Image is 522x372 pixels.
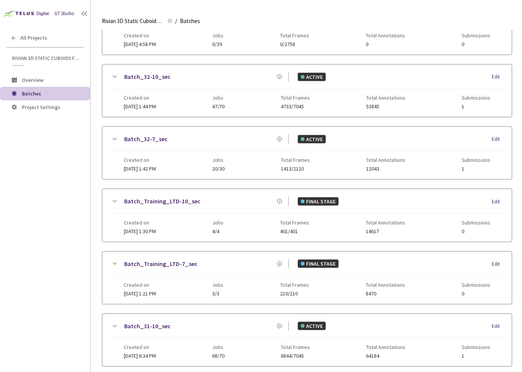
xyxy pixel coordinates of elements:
[492,73,504,81] div: Edit
[124,41,156,48] span: [DATE] 4:58 PM
[462,353,490,359] span: 1
[22,90,41,97] span: Batches
[124,352,156,359] span: [DATE] 6:34 PM
[366,32,405,38] span: Total Annotations
[22,77,43,83] span: Overview
[212,229,224,234] span: 4/4
[212,157,225,163] span: Jobs
[298,197,339,206] div: FINAL STAGE
[212,282,224,288] span: Jobs
[20,35,47,41] span: All Projects
[462,291,490,297] span: 0
[124,95,156,101] span: Created on
[281,344,310,350] span: Total Frames
[175,17,177,26] li: /
[366,104,405,109] span: 53845
[462,282,490,288] span: Submissions
[298,73,326,81] div: ACTIVE
[492,198,504,206] div: Edit
[366,291,405,297] span: 8470
[124,103,156,110] span: [DATE] 1:44 PM
[54,10,74,17] div: GT Studio
[124,321,171,331] a: Batch_31-10_sec
[366,42,405,47] span: 0
[102,314,512,366] div: Batch_31-10_secACTIVEEditCreated on[DATE] 6:34 PMJobs68/70Total Frames6844/7045Total Annotations6...
[212,220,224,226] span: Jobs
[462,229,490,234] span: 0
[462,32,490,38] span: Submissions
[462,95,490,101] span: Submissions
[124,157,156,163] span: Created on
[366,229,405,234] span: 14617
[281,95,310,101] span: Total Frames
[281,157,310,163] span: Total Frames
[124,32,156,38] span: Created on
[298,260,339,268] div: FINAL STAGE
[281,353,310,359] span: 6844/7045
[298,135,326,143] div: ACTIVE
[212,166,225,172] span: 20/30
[124,282,156,288] span: Created on
[492,323,504,330] div: Edit
[180,17,200,26] span: Batches
[492,260,504,268] div: Edit
[212,353,225,359] span: 68/70
[366,282,405,288] span: Total Annotations
[124,165,156,172] span: [DATE] 1:42 PM
[102,65,512,117] div: Batch_32-10_secACTIVEEditCreated on[DATE] 1:44 PMJobs47/70Total Frames4733/7045Total Annotations5...
[124,259,197,269] a: Batch_Training_LTD-7_sec
[280,32,309,38] span: Total Frames
[281,166,310,172] span: 1413/2120
[102,252,512,304] div: Batch_Training_LTD-7_secFINAL STAGEEditCreated on[DATE] 1:21 PMJobs3/3Total Frames210/210Total An...
[366,95,405,101] span: Total Annotations
[366,220,405,226] span: Total Annotations
[462,42,490,47] span: 0
[212,104,225,109] span: 47/70
[12,55,80,61] span: Rivian 3D Static Cuboids fixed[2024-25]
[298,322,326,330] div: ACTIVE
[462,220,490,226] span: Submissions
[124,290,156,297] span: [DATE] 1:21 PM
[280,229,309,234] span: 401/401
[102,189,512,241] div: Batch_Training_LTD-10_secFINAL STAGEEditCreated on[DATE] 1:30 PMJobs4/4Total Frames401/401Total A...
[281,104,310,109] span: 4733/7045
[462,104,490,109] span: 1
[366,344,405,350] span: Total Annotations
[212,291,224,297] span: 3/3
[124,134,168,144] a: Batch_32-7_sec
[212,95,225,101] span: Jobs
[212,32,224,38] span: Jobs
[102,127,512,179] div: Batch_32-7_secACTIVEEditCreated on[DATE] 1:42 PMJobs20/30Total Frames1413/2120Total Annotations12...
[280,282,309,288] span: Total Frames
[366,353,405,359] span: 64184
[124,228,156,235] span: [DATE] 1:30 PM
[102,17,163,26] span: Rivian 3D Static Cuboids fixed[2024-25]
[462,344,490,350] span: Submissions
[280,291,309,297] span: 210/210
[280,42,309,47] span: 0/2758
[124,72,171,81] a: Batch_32-10_sec
[366,157,405,163] span: Total Annotations
[124,197,200,206] a: Batch_Training_LTD-10_sec
[280,220,309,226] span: Total Frames
[212,344,225,350] span: Jobs
[492,135,504,143] div: Edit
[124,220,156,226] span: Created on
[22,104,60,111] span: Project Settings
[212,42,224,47] span: 0/39
[462,157,490,163] span: Submissions
[462,166,490,172] span: 1
[124,344,156,350] span: Created on
[366,166,405,172] span: 12043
